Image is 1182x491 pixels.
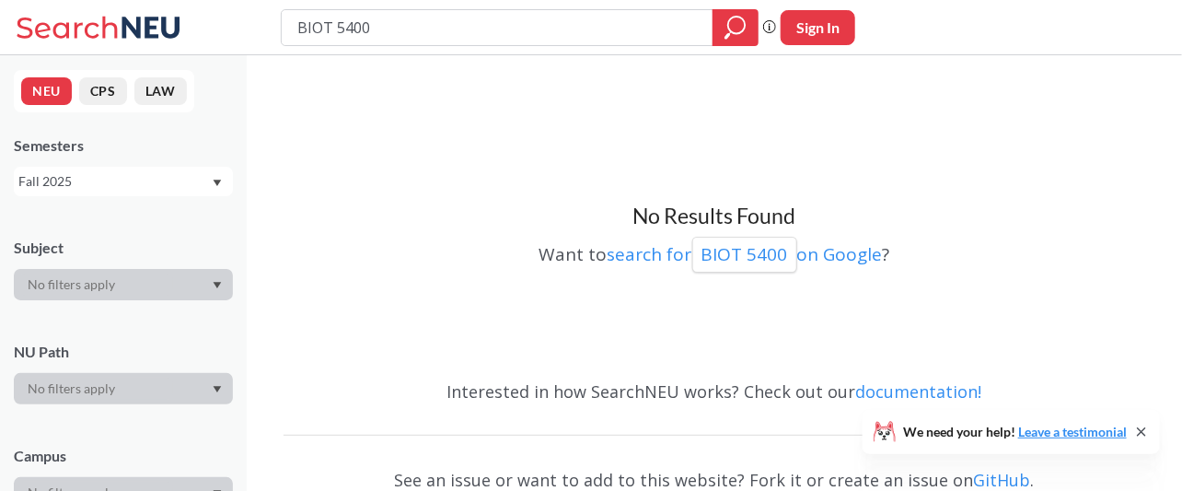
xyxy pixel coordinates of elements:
svg: Dropdown arrow [213,180,222,187]
div: Campus [14,446,233,466]
button: Sign In [781,10,855,45]
div: Fall 2025 [18,171,211,192]
button: NEU [21,77,72,105]
a: GitHub [974,469,1031,491]
button: CPS [79,77,127,105]
span: We need your help! [903,426,1127,438]
div: NU Path [14,342,233,362]
div: Subject [14,238,233,258]
p: BIOT 5400 [701,242,788,267]
a: search forBIOT 5400on Google [608,242,883,266]
div: Fall 2025Dropdown arrow [14,167,233,196]
svg: Dropdown arrow [213,386,222,393]
a: documentation! [856,380,982,403]
a: Leave a testimonial [1018,424,1127,439]
svg: magnifying glass [724,15,747,41]
h3: No Results Found [284,203,1145,230]
div: Dropdown arrow [14,373,233,404]
button: LAW [134,77,187,105]
div: Want to ? [284,230,1145,273]
input: Class, professor, course number, "phrase" [295,12,700,43]
div: magnifying glass [713,9,759,46]
div: Dropdown arrow [14,269,233,300]
div: Semesters [14,135,233,156]
div: Interested in how SearchNEU works? Check out our [284,365,1145,418]
svg: Dropdown arrow [213,282,222,289]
